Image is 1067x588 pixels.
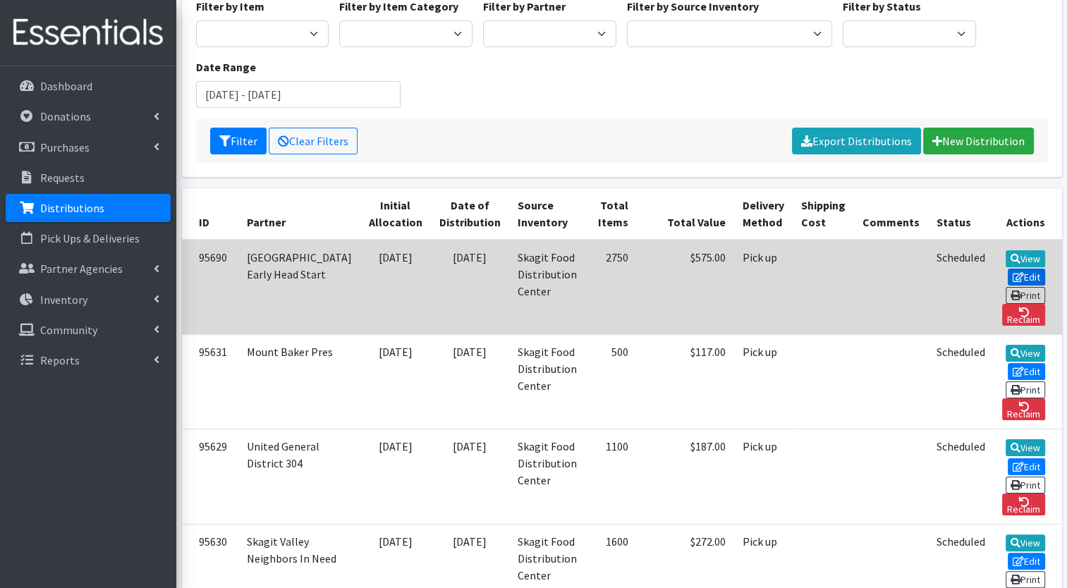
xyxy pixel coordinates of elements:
a: Community [6,316,171,344]
td: [GEOGRAPHIC_DATA] Early Head Start [238,240,360,335]
p: Dashboard [40,79,92,93]
td: [DATE] [360,240,431,335]
th: Comments [854,188,928,240]
td: Mount Baker Pres [238,334,360,429]
a: Partner Agencies [6,255,171,283]
td: 500 [585,334,637,429]
th: Source Inventory [509,188,585,240]
a: Print [1006,477,1046,494]
p: Requests [40,171,85,185]
td: $187.00 [637,429,734,524]
td: Skagit Food Distribution Center [509,334,585,429]
a: Purchases [6,133,171,161]
p: Reports [40,353,80,367]
img: HumanEssentials [6,9,171,56]
input: January 1, 2011 - December 31, 2011 [196,81,401,108]
td: Scheduled [928,240,994,335]
a: Reclaim [1002,398,1046,420]
td: Pick up [734,334,793,429]
td: 95631 [182,334,238,429]
td: 95690 [182,240,238,335]
a: Edit [1008,363,1046,380]
td: 1100 [585,429,637,524]
p: Inventory [40,293,87,307]
a: Print [1006,381,1046,398]
a: Pick Ups & Deliveries [6,224,171,252]
th: ID [182,188,238,240]
a: View [1006,345,1046,362]
p: Partner Agencies [40,262,123,276]
a: Export Distributions [792,128,921,154]
td: Skagit Food Distribution Center [509,429,585,524]
p: Purchases [40,140,90,154]
td: [DATE] [431,334,509,429]
a: Edit [1008,458,1046,475]
p: Distributions [40,201,104,215]
button: Filter [210,128,267,154]
p: Community [40,323,97,337]
th: Actions [994,188,1063,240]
td: [DATE] [431,240,509,335]
th: Shipping Cost [793,188,854,240]
a: Clear Filters [269,128,358,154]
th: Delivery Method [734,188,793,240]
td: Pick up [734,429,793,524]
a: Requests [6,164,171,192]
a: Inventory [6,286,171,314]
a: Donations [6,102,171,130]
td: [DATE] [360,429,431,524]
label: Date Range [196,59,256,75]
th: Initial Allocation [360,188,431,240]
td: Skagit Food Distribution Center [509,240,585,335]
th: Total Items [585,188,637,240]
a: View [1006,250,1046,267]
a: View [1006,439,1046,456]
a: Reports [6,346,171,374]
p: Donations [40,109,91,123]
a: Print [1006,571,1046,588]
td: Scheduled [928,334,994,429]
a: Edit [1008,269,1046,286]
a: Reclaim [1002,494,1046,515]
td: [DATE] [431,429,509,524]
td: $117.00 [637,334,734,429]
td: $575.00 [637,240,734,335]
th: Total Value [637,188,734,240]
a: Edit [1008,553,1046,570]
td: 95629 [182,429,238,524]
a: View [1006,534,1046,551]
td: United General District 304 [238,429,360,524]
td: Pick up [734,240,793,335]
th: Status [928,188,994,240]
td: 2750 [585,240,637,335]
td: [DATE] [360,334,431,429]
a: Distributions [6,194,171,222]
th: Partner [238,188,360,240]
a: Print [1006,287,1046,304]
a: New Distribution [923,128,1034,154]
p: Pick Ups & Deliveries [40,231,140,245]
th: Date of Distribution [431,188,509,240]
td: Scheduled [928,429,994,524]
a: Reclaim [1002,304,1046,326]
a: Dashboard [6,72,171,100]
